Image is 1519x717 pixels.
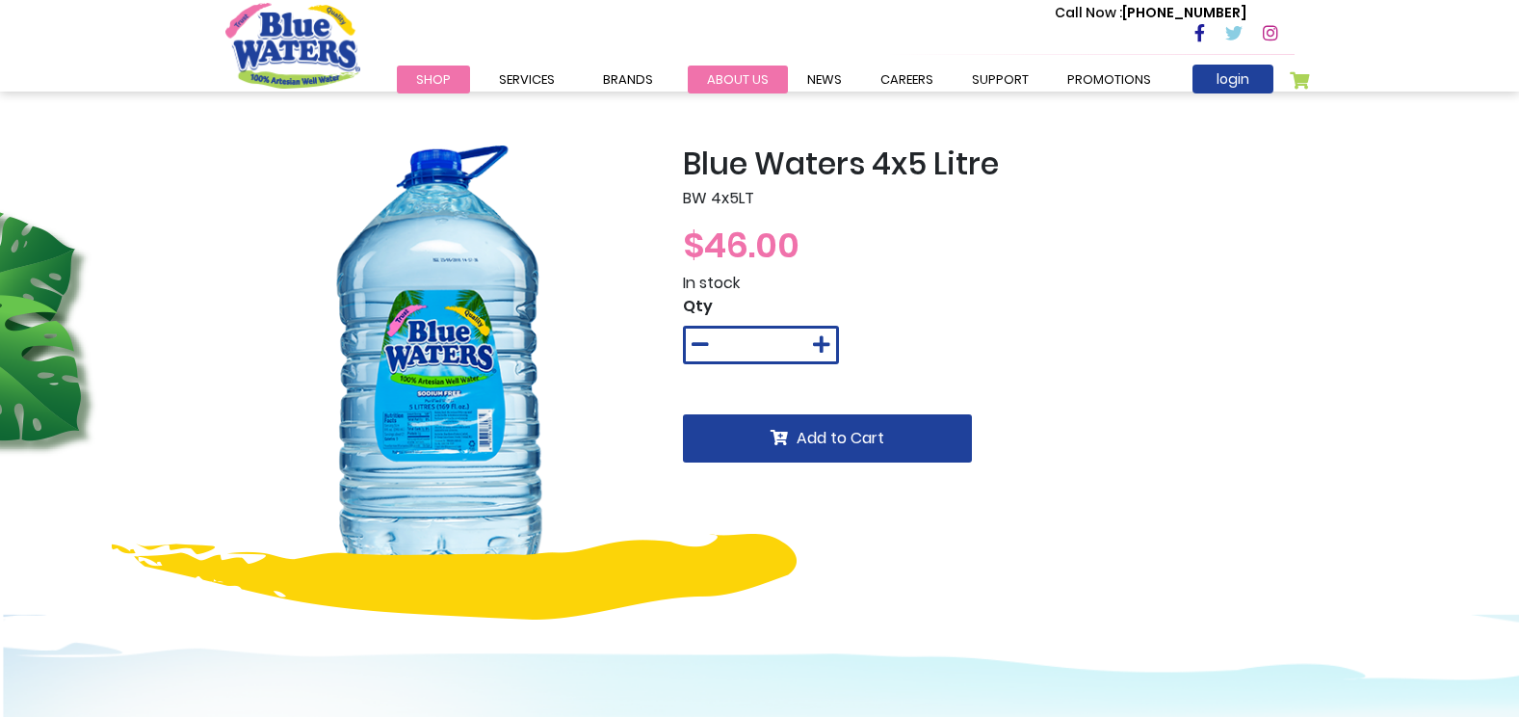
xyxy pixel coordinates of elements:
[225,3,360,88] a: store logo
[953,66,1048,93] a: support
[1048,66,1170,93] a: Promotions
[683,221,799,270] span: $46.00
[416,70,451,89] span: Shop
[788,66,861,93] a: News
[225,146,654,574] img: Blue_Waters_4x5_Litre_1_5.png
[683,272,740,294] span: In stock
[683,295,713,317] span: Qty
[499,70,555,89] span: Services
[112,534,797,620] img: yellow-design.png
[1192,65,1273,93] a: login
[683,146,1295,182] h2: Blue Waters 4x5 Litre
[603,70,653,89] span: Brands
[1055,3,1122,22] span: Call Now :
[683,187,1295,210] p: BW 4x5LT
[1055,3,1246,23] p: [PHONE_NUMBER]
[797,427,884,449] span: Add to Cart
[861,66,953,93] a: careers
[683,414,972,463] button: Add to Cart
[688,66,788,93] a: about us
